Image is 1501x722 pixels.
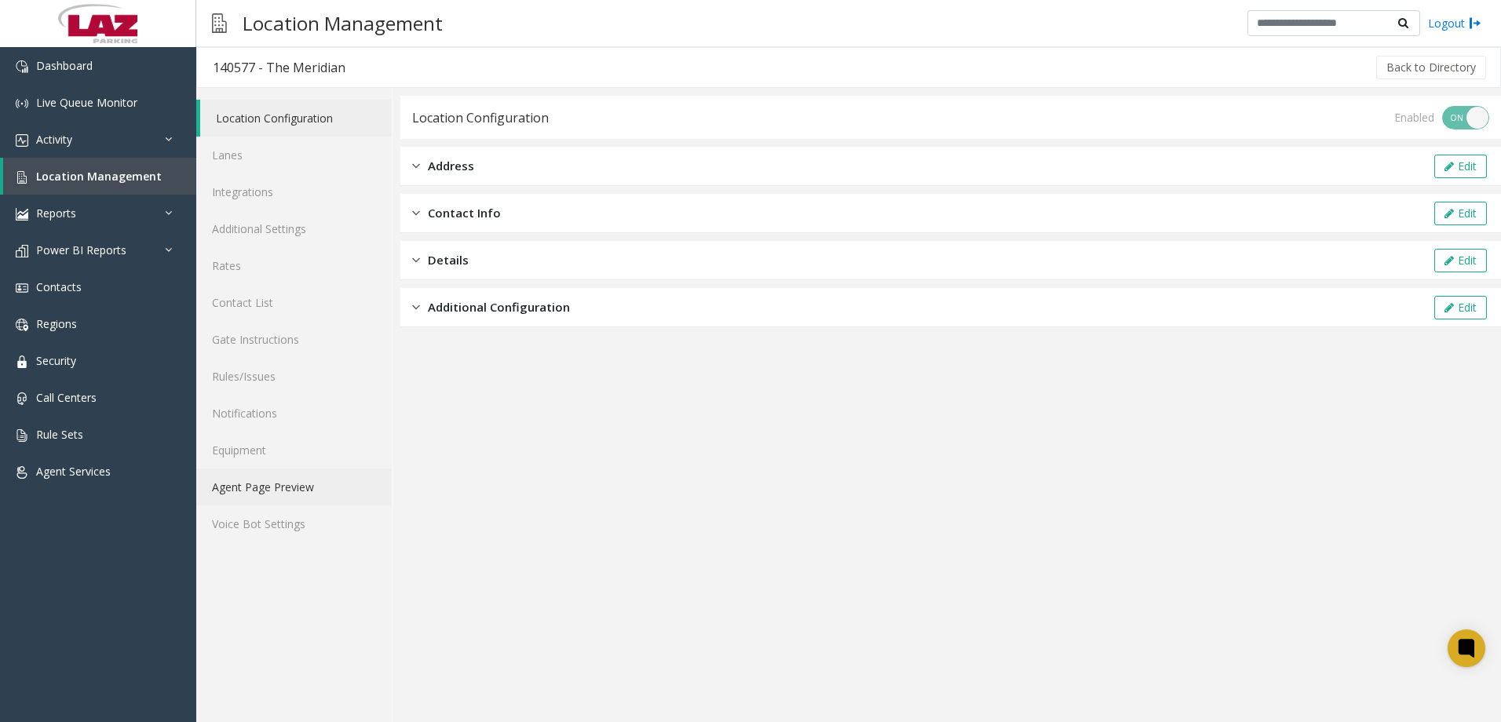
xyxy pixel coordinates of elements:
[1428,15,1481,31] a: Logout
[196,210,392,247] a: Additional Settings
[36,390,97,405] span: Call Centers
[412,298,420,316] img: closed
[428,251,469,269] span: Details
[1434,202,1487,225] button: Edit
[16,171,28,184] img: 'icon'
[235,4,451,42] h3: Location Management
[16,60,28,73] img: 'icon'
[213,57,345,78] div: 140577 - The Meridian
[196,432,392,469] a: Equipment
[200,100,392,137] a: Location Configuration
[16,208,28,221] img: 'icon'
[412,204,420,222] img: closed
[36,169,162,184] span: Location Management
[16,356,28,368] img: 'icon'
[196,395,392,432] a: Notifications
[36,427,83,442] span: Rule Sets
[36,353,76,368] span: Security
[196,284,392,321] a: Contact List
[36,242,126,257] span: Power BI Reports
[36,132,72,147] span: Activity
[1376,56,1486,79] button: Back to Directory
[16,134,28,147] img: 'icon'
[36,58,93,73] span: Dashboard
[196,358,392,395] a: Rules/Issues
[196,137,392,173] a: Lanes
[36,279,82,294] span: Contacts
[16,392,28,405] img: 'icon'
[36,95,137,110] span: Live Queue Monitor
[412,108,549,128] div: Location Configuration
[428,157,474,175] span: Address
[16,429,28,442] img: 'icon'
[428,204,501,222] span: Contact Info
[16,245,28,257] img: 'icon'
[196,505,392,542] a: Voice Bot Settings
[412,251,420,269] img: closed
[16,319,28,331] img: 'icon'
[428,298,570,316] span: Additional Configuration
[36,206,76,221] span: Reports
[16,282,28,294] img: 'icon'
[1434,155,1487,178] button: Edit
[196,173,392,210] a: Integrations
[1434,249,1487,272] button: Edit
[36,464,111,479] span: Agent Services
[1469,15,1481,31] img: logout
[16,466,28,479] img: 'icon'
[3,158,196,195] a: Location Management
[1394,109,1434,126] div: Enabled
[196,321,392,358] a: Gate Instructions
[212,4,227,42] img: pageIcon
[412,157,420,175] img: closed
[36,316,77,331] span: Regions
[1434,296,1487,319] button: Edit
[196,469,392,505] a: Agent Page Preview
[196,247,392,284] a: Rates
[16,97,28,110] img: 'icon'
